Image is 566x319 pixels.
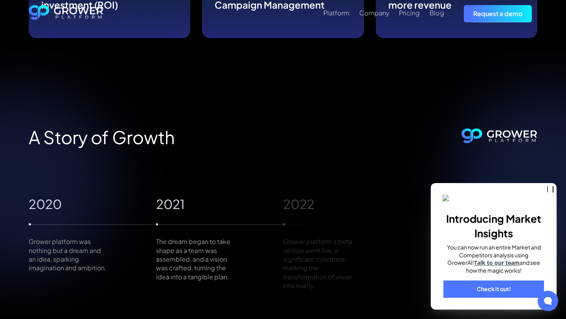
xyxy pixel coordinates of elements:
div: 2021 [156,196,283,211]
button: close [547,186,553,192]
div: Pricing [399,9,420,16]
p: The dream began to take shape as a team was assembled, and a vision was crafted, turning the idea... [156,237,236,281]
b: Introducing Market Insights [446,212,541,239]
a: Blog [430,8,444,18]
p: You can now run an entire Market and Competitors analysis using GrowerAI! and see how the magic w... [443,244,545,274]
a: Company [359,8,389,18]
h2: A Story of Growth [29,126,175,148]
div: 2020 [29,196,156,211]
a: Talk to our team [474,259,520,266]
div: Blog [430,9,444,16]
img: _p793ks5ak-banner [443,195,545,202]
div: Company [359,9,389,16]
div: Platform [323,9,349,16]
a: Request a demo [464,5,532,22]
div: 2022 [283,196,410,211]
p: Grower platform was nothing but a dream and an idea, sparking imagination and ambition. [29,237,109,273]
a: Platform [323,8,349,18]
a: home [29,5,103,22]
a: Pricing [399,8,420,18]
a: Check it out! [443,280,544,298]
p: Grower platform's beta version went live, a significant milestone marking the transformation of v... [283,237,363,290]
